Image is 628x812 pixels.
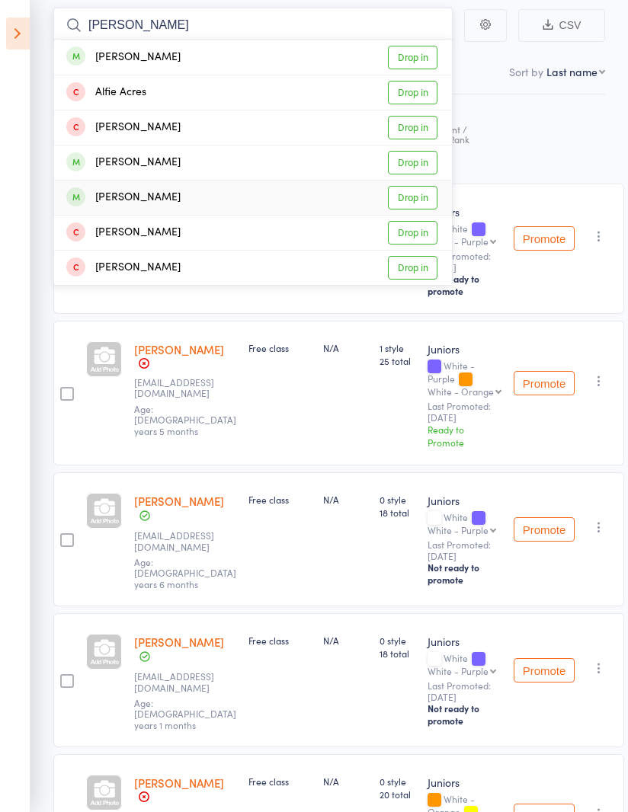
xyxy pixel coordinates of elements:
div: [PERSON_NAME] [66,49,181,66]
a: Drop in [388,256,437,280]
small: Last Promoted: [DATE] [428,251,501,273]
small: Antlandeza85@gmail.com [134,530,233,552]
small: Last Promoted: [DATE] [428,401,501,423]
button: Promote [514,658,575,683]
div: White [428,653,501,676]
div: [PERSON_NAME] [66,259,181,277]
div: N/A [323,493,367,506]
a: [PERSON_NAME] [134,775,224,791]
div: Juniors [428,634,501,649]
button: Promote [514,371,575,395]
div: N/A [323,634,367,647]
div: Juniors [428,204,501,219]
span: Age: [DEMOGRAPHIC_DATA] years 6 months [134,555,236,590]
button: Promote [514,517,575,542]
a: [PERSON_NAME] [134,634,224,650]
a: [PERSON_NAME] [134,493,224,509]
a: Drop in [388,221,437,245]
div: Ready to Promote [428,423,501,449]
div: Juniors [428,341,501,356]
div: White - Purple [428,360,501,396]
small: Last Promoted: [DATE] [428,680,501,702]
div: White - Purple [428,525,489,535]
span: 25 total [380,354,415,367]
span: 0 style [380,775,415,788]
div: White - Orange [428,386,494,396]
div: Not ready to promote [428,273,501,297]
span: 18 total [380,647,415,660]
div: [PERSON_NAME] [66,154,181,171]
input: Search by name [53,8,453,43]
button: Promote [514,226,575,251]
div: White [428,512,501,535]
span: Free class [248,634,289,647]
label: Sort by [509,64,543,79]
div: [PERSON_NAME] [66,189,181,206]
div: [PERSON_NAME] [66,224,181,241]
div: Juniors [428,775,501,790]
span: Age: [DEMOGRAPHIC_DATA] years 5 months [134,402,236,437]
span: 18 total [380,506,415,519]
span: Free class [248,341,289,354]
div: White - Purple [428,666,489,676]
div: White - Purple [428,236,489,246]
span: 0 style [380,634,415,647]
div: [PERSON_NAME] [66,119,181,136]
span: Free class [248,775,289,788]
small: Last Promoted: [DATE] [428,539,501,561]
small: Burakozgul1994@gmail.com [134,671,233,693]
a: Drop in [388,46,437,69]
small: Gehadsaleh661@hotmail.com [134,377,233,399]
div: Current / Next Rank [428,124,501,144]
span: Age: [DEMOGRAPHIC_DATA] years 1 months [134,696,236,731]
span: 20 total [380,788,415,801]
a: Drop in [388,186,437,209]
a: Drop in [388,116,437,139]
div: N/A [323,341,367,354]
button: CSV [518,9,605,42]
div: Juniors [428,493,501,508]
a: Drop in [388,151,437,174]
div: White [428,223,501,246]
div: Alfie Acres [66,84,146,101]
div: Not ready to promote [428,561,501,586]
div: Last name [546,64,598,79]
span: 1 style [380,341,415,354]
a: Drop in [388,81,437,104]
a: [PERSON_NAME] [134,341,224,357]
span: 0 style [380,493,415,506]
div: Style [421,101,508,177]
div: N/A [323,775,367,788]
span: Free class [248,493,289,506]
div: Not ready to promote [428,702,501,727]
